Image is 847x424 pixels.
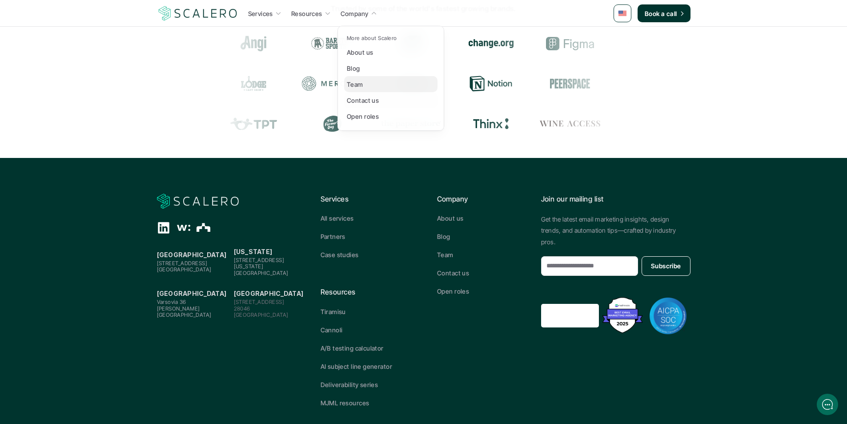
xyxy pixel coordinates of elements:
span: Varsovia 36 [157,299,186,305]
iframe: gist-messenger-bubble-iframe [817,394,838,415]
div: The Org [197,221,211,234]
span: [GEOGRAPHIC_DATA] [157,266,212,273]
a: Open roles [344,108,438,124]
div: change.org [460,36,522,52]
h2: Let us know if we can help with lifecycle marketing. [13,59,165,102]
div: Wellfound [177,221,190,234]
h1: Hi! Welcome to [GEOGRAPHIC_DATA]. [13,43,165,57]
div: Mercury [302,76,363,92]
span: [GEOGRAPHIC_DATA] [157,311,212,318]
a: All services [321,214,410,223]
a: Contact us [437,268,527,278]
img: AICPA SOC badge [650,297,687,335]
div: Wine Access [539,116,601,132]
p: Get the latest email marketing insights, design trends, and automation tips—crafted by industry p... [541,214,690,247]
strong: [US_STATE] [234,248,273,255]
div: Linkedin [157,221,170,234]
span: We run on Gist [74,311,112,317]
button: New conversation [14,118,164,136]
p: All services [321,214,354,223]
div: Lodge Cast Iron [223,76,284,92]
a: About us [344,44,438,60]
div: Barstool [302,36,363,52]
p: Team [437,250,454,259]
p: Team [347,80,363,89]
span: [PERSON_NAME] [157,305,200,312]
p: Resources [291,9,322,18]
p: Company [341,9,369,18]
a: Scalero company logo [157,5,239,21]
p: Join our mailing list [541,194,690,205]
p: Subscribe [651,261,681,271]
a: Deliverability series [321,380,410,389]
strong: [GEOGRAPHIC_DATA] [157,290,227,297]
div: Figma [539,36,601,52]
a: A/B testing calculator [321,343,410,353]
p: Company [437,194,527,205]
p: About us [437,214,463,223]
span: [STREET_ADDRESS] [157,260,208,267]
p: Partners [321,232,345,241]
a: Tiramisu [321,307,410,316]
a: Case studies [321,250,410,259]
a: About us [437,214,527,223]
img: Scalero company logo [157,5,239,22]
a: Book a call [638,4,690,22]
div: Resy [618,76,680,92]
p: Open roles [347,112,379,121]
p: Cannoli [321,325,343,335]
p: Case studies [321,250,359,259]
a: Scalero company logo for dark backgrounds [157,194,239,210]
p: Contact us [347,96,379,105]
strong: [GEOGRAPHIC_DATA] [157,251,227,258]
a: MJML resources [321,398,410,408]
a: AI subject line generator [321,362,410,371]
p: Services [321,194,410,205]
p: About us [347,48,373,57]
div: Prose [618,116,680,132]
a: Partners [321,232,410,241]
span: [STREET_ADDRESS] [234,257,285,263]
div: Notion [460,76,522,92]
p: Resources [321,287,410,298]
a: Team [344,76,438,92]
div: Angi [223,36,284,52]
p: Contact us [437,268,469,278]
p: Services [248,9,273,18]
p: Blog [347,64,360,73]
p: Book a call [645,9,677,18]
p: More about Scalero [347,35,397,41]
div: Peerspace [539,76,601,92]
img: Best Email Marketing Agency 2025 - Recognized by Mailmodo [600,295,645,335]
p: AI subject line generator [321,362,393,371]
p: Deliverability series [321,380,378,389]
p: Blog [437,232,450,241]
a: Team [437,250,527,259]
a: Cannoli [321,325,410,335]
p: Tiramisu [321,307,346,316]
p: Open roles [437,287,469,296]
p: [STREET_ADDRESS] 28046 [GEOGRAPHIC_DATA] [234,299,306,318]
p: MJML resources [321,398,369,408]
a: Open roles [437,287,527,296]
img: Groome [628,38,670,48]
a: Blog [437,232,527,241]
button: Subscribe [642,256,690,276]
div: Thinx [460,116,522,132]
a: Blog [344,60,438,76]
div: The Farmer's Dog [302,116,363,132]
div: Teachers Pay Teachers [223,116,284,132]
img: Scalero company logo for dark backgrounds [157,193,239,210]
strong: [GEOGRAPHIC_DATA] [234,290,304,297]
span: New conversation [57,123,107,130]
p: A/B testing calculator [321,343,384,353]
a: Contact us [344,92,438,108]
span: [US_STATE][GEOGRAPHIC_DATA] [234,263,289,276]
